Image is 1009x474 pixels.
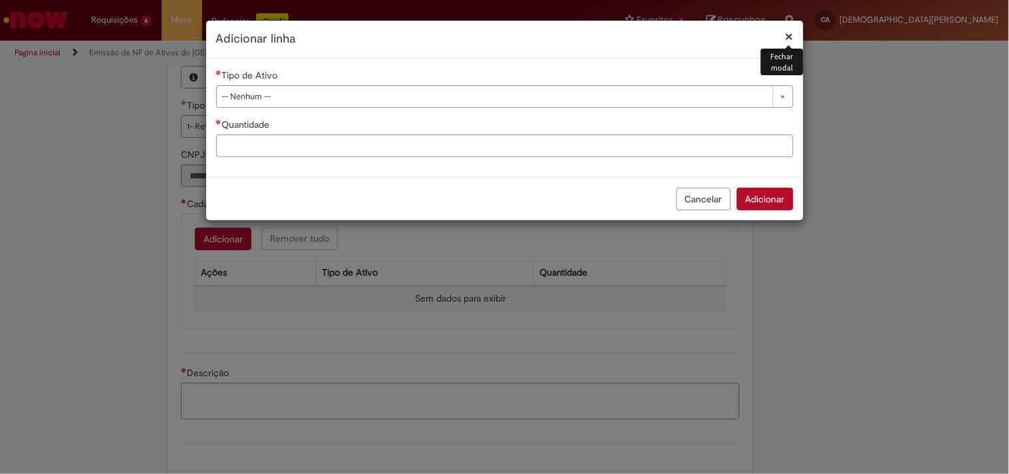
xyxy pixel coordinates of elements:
span: -- Nenhum -- [222,86,766,107]
span: Necessários [216,119,222,124]
span: Quantidade [222,118,273,130]
span: Necessários [216,70,222,75]
button: Adicionar [737,188,793,210]
button: Cancelar [676,188,731,210]
div: Fechar modal [761,49,803,75]
input: Quantidade [216,134,793,157]
button: Fechar modal [786,29,793,43]
span: Tipo de Ativo [222,69,281,81]
h2: Adicionar linha [216,31,793,48]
